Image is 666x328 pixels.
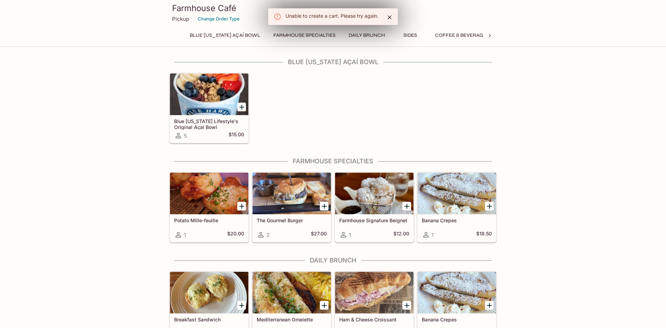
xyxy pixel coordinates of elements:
div: The Gourmet Burger [253,173,331,214]
button: Add Banana Crepes [485,301,494,310]
span: 2 [266,232,270,238]
button: Farmhouse Specialties [270,31,339,40]
button: Change Order Type [195,14,243,24]
h4: Blue [US_STATE] Açaí Bowl [169,58,497,66]
h5: $27.00 [311,231,327,239]
a: Farmhouse Signature Beignet1$12.00 [335,172,414,242]
h5: Farmhouse Signature Beignet [339,217,409,223]
h5: Banana Crepes [422,317,492,322]
h5: $15.00 [229,131,244,140]
button: Add Potato Mille-feuille [237,202,246,210]
a: The Gourmet Burger2$27.00 [252,172,331,242]
button: Close [384,12,395,23]
div: Banana Crepes [418,272,496,313]
div: Blue Hawaii Lifestyle's Original Açaí Bowl [170,74,248,115]
h5: Banana Crepes [422,217,492,223]
h4: Daily Brunch [169,257,497,264]
span: 1 [184,232,186,238]
a: Blue [US_STATE] Lifestyle's Original Açaí Bowl5$15.00 [170,73,249,143]
h4: Farmhouse Specialties [169,157,497,165]
div: Mediterranean Omelette [253,272,331,313]
span: 5 [184,132,187,139]
h5: $18.50 [476,231,492,239]
h5: Potato Mille-feuille [174,217,244,223]
button: Sides [394,31,426,40]
button: Add Farmhouse Signature Beignet [402,202,411,210]
a: Potato Mille-feuille1$20.00 [170,172,249,242]
p: Pickup [172,16,189,22]
button: Coffee & Beverages [431,31,493,40]
a: Banana Crepes1$18.50 [417,172,496,242]
button: Add Breakfast Sandwich [237,301,246,310]
h5: $20.00 [227,231,244,239]
h5: $12.00 [393,231,409,239]
h5: Ham & Cheese Croissant [339,317,409,322]
h3: Farmhouse Café [172,3,494,14]
button: Add Banana Crepes [485,202,494,210]
h5: The Gourmet Burger [257,217,327,223]
button: Daily Brunch [345,31,389,40]
div: Unable to create a cart. Please try again. [285,10,378,23]
div: Ham & Cheese Croissant [335,272,413,313]
button: Add Ham & Cheese Croissant [402,301,411,310]
div: Potato Mille-feuille [170,173,248,214]
button: Add Blue Hawaii Lifestyle's Original Açaí Bowl [237,103,246,111]
button: Add The Gourmet Burger [320,202,328,210]
div: Breakfast Sandwich [170,272,248,313]
h5: Breakfast Sandwich [174,317,244,322]
h5: Blue [US_STATE] Lifestyle's Original Açaí Bowl [174,118,244,130]
h5: Mediterranean Omelette [257,317,327,322]
span: 1 [349,232,351,238]
div: Farmhouse Signature Beignet [335,173,413,214]
span: 1 [432,232,434,238]
button: Add Mediterranean Omelette [320,301,328,310]
button: Blue [US_STATE] Açaí Bowl [186,31,264,40]
div: Banana Crepes [418,173,496,214]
